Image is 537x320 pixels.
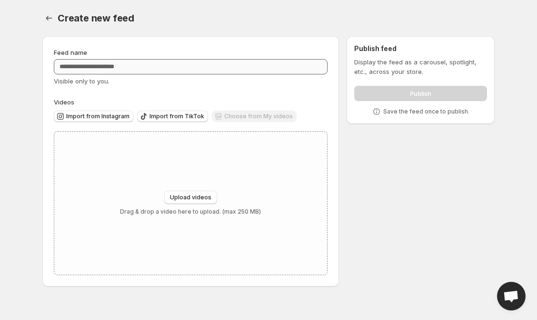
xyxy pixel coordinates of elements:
p: Drag & drop a video here to upload. (max 250 MB) [120,208,261,216]
span: Feed name [54,49,87,56]
span: Upload videos [170,194,211,201]
button: Import from Instagram [54,111,133,122]
span: Import from TikTok [149,113,204,120]
span: Visible only to you. [54,77,109,85]
button: Settings [42,11,56,25]
span: Create new feed [58,12,134,24]
a: Open chat [497,282,526,310]
button: Upload videos [164,191,217,204]
p: Save the feed once to publish. [383,108,469,115]
button: Import from TikTok [137,111,208,122]
p: Display the feed as a carousel, spotlight, etc., across your store. [354,57,487,76]
span: Import from Instagram [66,113,129,120]
h2: Publish feed [354,44,487,53]
span: Videos [54,98,74,106]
